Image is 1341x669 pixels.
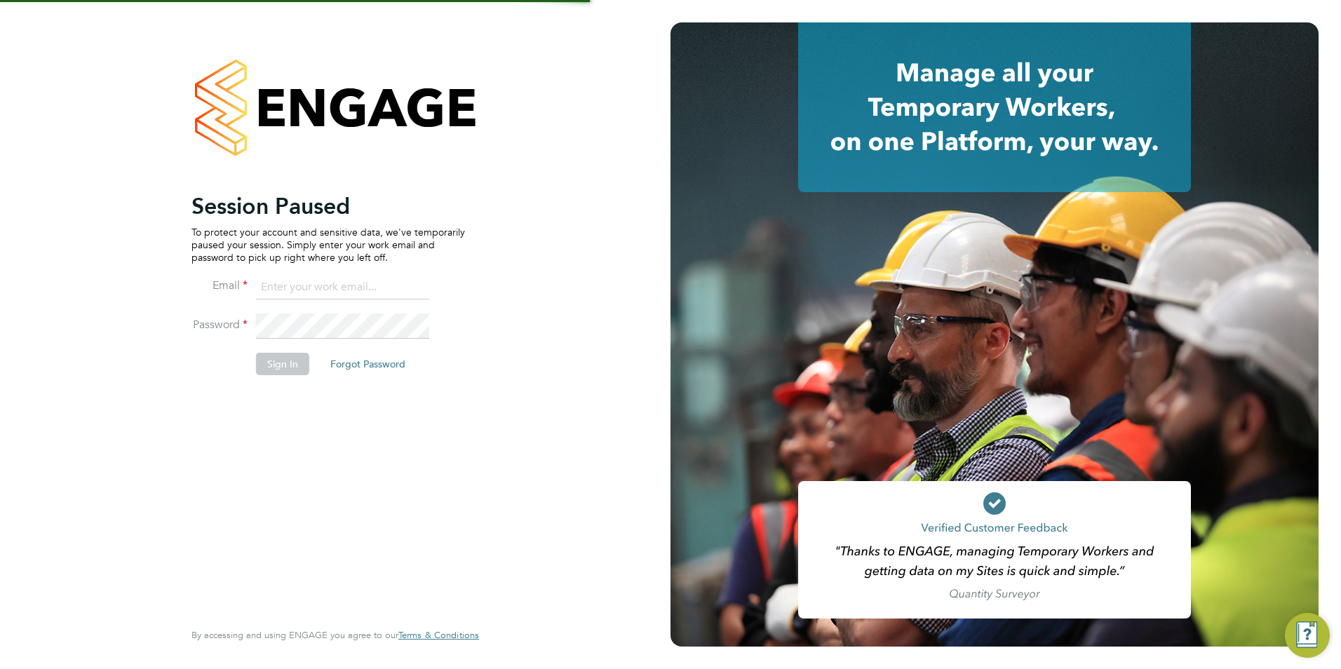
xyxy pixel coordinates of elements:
input: Enter your work email... [256,275,429,300]
button: Engage Resource Center [1285,613,1330,658]
button: Sign In [256,353,309,375]
span: By accessing and using ENGAGE you agree to our [191,629,479,641]
label: Email [191,278,248,293]
p: To protect your account and sensitive data, we've temporarily paused your session. Simply enter y... [191,226,465,264]
span: Terms & Conditions [398,629,479,641]
button: Forgot Password [319,353,417,375]
label: Password [191,318,248,332]
a: Terms & Conditions [398,630,479,641]
h2: Session Paused [191,192,465,220]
